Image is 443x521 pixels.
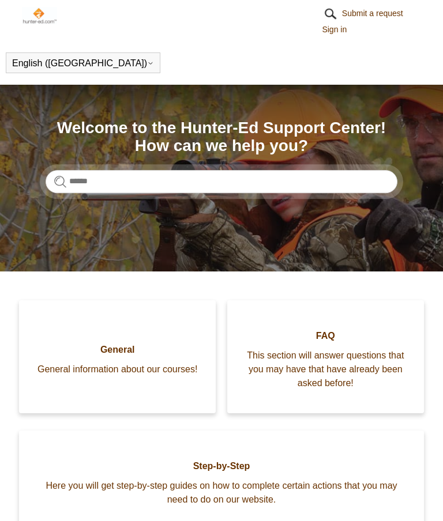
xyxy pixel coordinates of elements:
[36,459,406,473] span: Step-by-Step
[36,343,198,357] span: General
[227,300,424,413] a: FAQ This section will answer questions that you may have that have already been asked before!
[19,300,216,413] a: General General information about our courses!
[36,479,406,507] span: Here you will get step-by-step guides on how to complete certain actions that you may need to do ...
[245,329,407,343] span: FAQ
[245,349,407,390] span: This section will answer questions that you may have that have already been asked before!
[46,170,397,193] input: Search
[342,7,415,20] a: Submit a request
[46,119,397,155] h1: Welcome to the Hunter-Ed Support Center! How can we help you?
[322,24,358,36] a: Sign in
[22,7,57,24] img: Hunter-Ed Help Center home page
[36,363,198,376] span: General information about our courses!
[322,5,339,22] img: 01HZPCYR30PPJAEEB9XZ5RGHQY
[12,58,154,69] button: English ([GEOGRAPHIC_DATA])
